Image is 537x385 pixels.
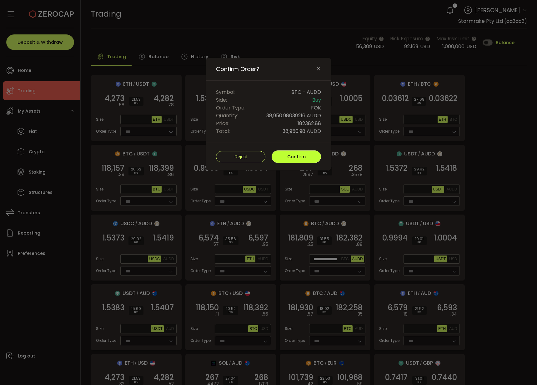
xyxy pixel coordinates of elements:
button: Reject [216,151,265,162]
iframe: Chat Widget [463,317,537,385]
span: Reject [234,154,247,159]
span: Symbol: [216,88,235,96]
span: Quantity: [216,112,238,119]
span: Confirm Order? [216,65,259,73]
button: Confirm [272,150,321,163]
span: BTC - AUDD [291,88,321,96]
span: 182382.88 [298,119,321,127]
span: Price: [216,119,229,127]
span: Buy [312,96,321,104]
span: FOK [311,104,321,112]
div: Confirm Order? [206,58,331,170]
span: Order Type: [216,104,245,112]
span: 38,950.98039216 AUDD [266,112,321,119]
button: Close [316,66,321,72]
span: Total: [216,127,230,135]
span: Confirm [287,154,306,160]
span: 38,950.98 AUDD [283,127,321,135]
span: Side: [216,96,227,104]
